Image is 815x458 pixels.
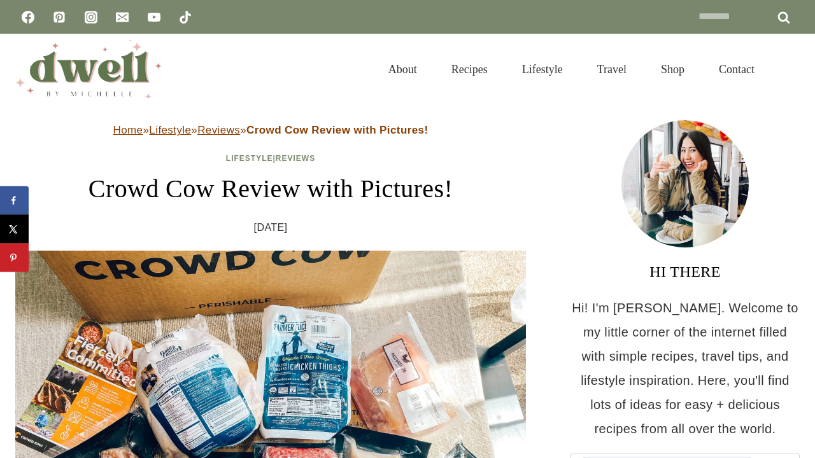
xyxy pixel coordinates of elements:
[226,154,315,163] span: |
[254,218,288,237] time: [DATE]
[113,124,143,136] a: Home
[78,4,104,30] a: Instagram
[226,154,273,163] a: Lifestyle
[15,170,526,208] h1: Crowd Cow Review with Pictures!
[570,296,800,441] p: Hi! I'm [PERSON_NAME]. Welcome to my little corner of the internet filled with simple recipes, tr...
[149,124,191,136] a: Lifestyle
[15,40,162,99] img: DWELL by michelle
[197,124,240,136] a: Reviews
[778,59,800,80] button: View Search Form
[702,47,772,92] a: Contact
[371,47,434,92] a: About
[246,124,428,136] strong: Crowd Cow Review with Pictures!
[141,4,167,30] a: YouTube
[570,260,800,283] h3: HI THERE
[371,47,772,92] nav: Primary Navigation
[276,154,315,163] a: Reviews
[505,47,580,92] a: Lifestyle
[644,47,702,92] a: Shop
[110,4,135,30] a: Email
[580,47,644,92] a: Travel
[46,4,72,30] a: Pinterest
[113,124,429,136] span: » » »
[15,4,41,30] a: Facebook
[434,47,505,92] a: Recipes
[173,4,198,30] a: TikTok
